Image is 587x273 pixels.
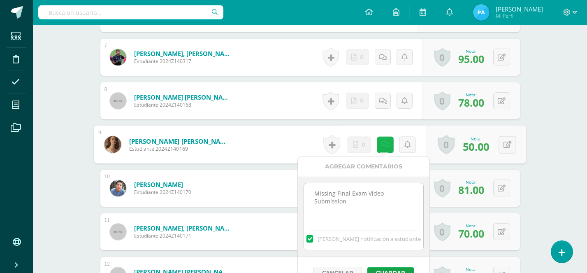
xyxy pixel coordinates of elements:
span: Estudiante 2024Z140168 [134,101,233,108]
span: 95.00 [458,52,484,66]
span: [PERSON_NAME] notificación a estudiante [318,235,421,243]
a: 0 [434,91,450,110]
img: 45x45 [110,93,126,109]
span: Estudiante 2024Z140171 [134,232,233,239]
span: 0 [360,49,364,65]
div: Nota: [458,48,484,54]
span: 50.00 [463,139,490,154]
span: Mi Perfil [496,12,543,19]
div: Nota: [458,92,484,98]
div: Nota: [458,179,484,185]
a: 0 [434,222,450,241]
a: [PERSON_NAME], [PERSON_NAME] [134,49,233,58]
a: 0 [438,135,455,154]
a: [PERSON_NAME], [PERSON_NAME] [134,224,233,232]
span: Estudiante 2024Z140169 [129,145,230,153]
textarea: Missing Final Exam Video Submission [304,183,423,224]
span: [PERSON_NAME] [496,5,543,13]
div: Agregar Comentarios [298,156,429,177]
a: [PERSON_NAME] [PERSON_NAME] [134,93,233,101]
a: [PERSON_NAME] [PERSON_NAME] [129,137,230,145]
input: Busca un usuario... [38,5,223,19]
img: 0f995d38a2ac4800dac857d5b8ee16be.png [473,4,490,21]
span: 78.00 [458,96,484,110]
span: Estudiante 2024Z140170 [134,189,191,196]
img: 45x45 [110,224,126,240]
span: 0 [362,137,365,152]
a: [PERSON_NAME] [134,180,191,189]
div: Nota: [463,135,490,141]
span: 81.00 [458,183,484,197]
a: 0 [434,48,450,67]
a: 0 [434,179,450,198]
span: 70.00 [458,226,484,240]
img: 344ba707746f29b0a7bdf6f25a76f238.png [110,49,126,65]
div: Nota: [458,223,484,229]
span: 0 [360,93,364,108]
div: Nota: [458,266,484,272]
span: Estudiante 2024Z140317 [134,58,233,65]
img: 2123a95bfc17dca0ea2b34e722d31474.png [110,180,126,196]
img: 6a87f980f9af73164d496323457cac94.png [104,136,121,153]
